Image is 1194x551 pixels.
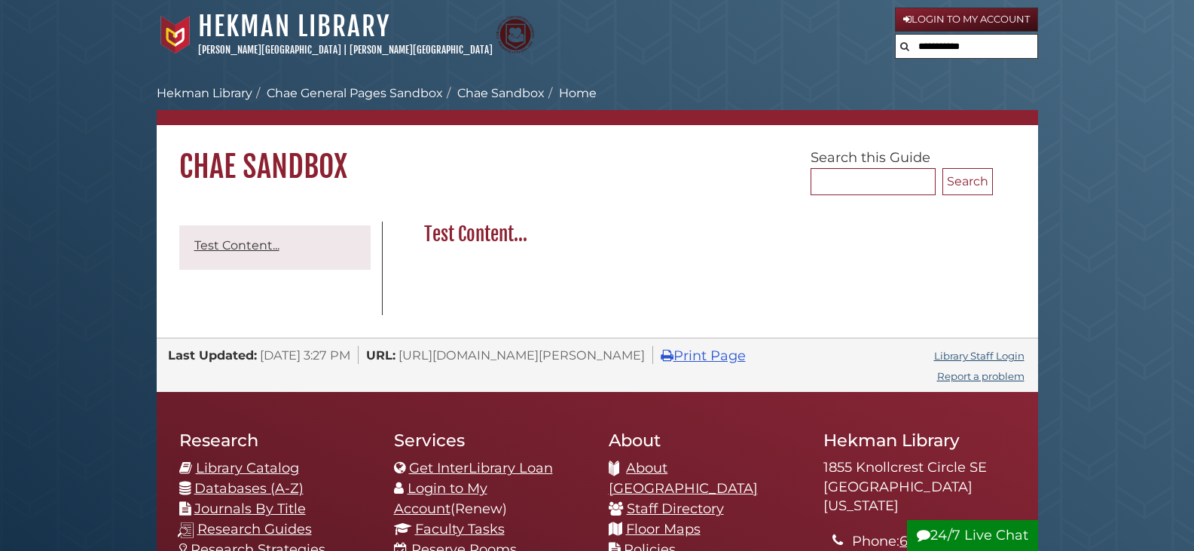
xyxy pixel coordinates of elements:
a: Test Content... [194,238,279,253]
span: [URL][DOMAIN_NAME][PERSON_NAME] [399,347,645,363]
i: Print Page [661,349,673,363]
a: Hekman Library [157,86,252,100]
a: Login to My Account [895,8,1038,32]
img: Calvin University [157,16,194,54]
address: 1855 Knollcrest Circle SE [GEOGRAPHIC_DATA][US_STATE] [823,458,1015,516]
h2: Hekman Library [823,430,1015,451]
li: Home [545,84,597,103]
i: Search [900,41,909,51]
a: [PERSON_NAME][GEOGRAPHIC_DATA] [350,44,493,56]
a: [PERSON_NAME][GEOGRAPHIC_DATA] [198,44,341,56]
a: Journals By Title [194,500,306,517]
button: 24/7 Live Chat [907,520,1038,551]
nav: breadcrumb [157,84,1038,125]
button: Search [896,35,914,55]
a: Chae General Pages Sandbox [267,86,443,100]
a: Databases (A-Z) [194,480,304,497]
span: Last Updated: [168,347,257,363]
span: URL: [366,347,395,363]
h2: About [609,430,801,451]
a: Faculty Tasks [415,521,505,537]
a: About [GEOGRAPHIC_DATA] [609,460,758,497]
h1: Chae Sandbox [157,125,1038,185]
div: Guide Pages [179,222,371,277]
a: Report a problem [937,370,1025,382]
h2: Services [394,430,586,451]
button: Search [942,168,993,195]
a: Library Staff Login [934,350,1025,362]
a: Login to My Account [394,480,487,517]
a: Staff Directory [627,500,724,517]
a: Get InterLibrary Loan [409,460,553,476]
span: [DATE] 3:27 PM [260,347,350,363]
a: Chae Sandbox [457,86,545,100]
a: Print Page [661,347,746,364]
a: Research Guides [197,521,312,537]
li: (Renew) [394,479,586,519]
h2: Test Content... [417,222,993,246]
img: Calvin Theological Seminary [496,16,534,54]
a: 616.526.7197 [899,533,981,549]
h2: Research [179,430,371,451]
a: Library Catalog [196,460,299,476]
a: Floor Maps [626,521,701,537]
img: research-guides-icon-white_37x37.png [178,522,194,538]
span: | [344,44,347,56]
a: Hekman Library [198,10,390,43]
